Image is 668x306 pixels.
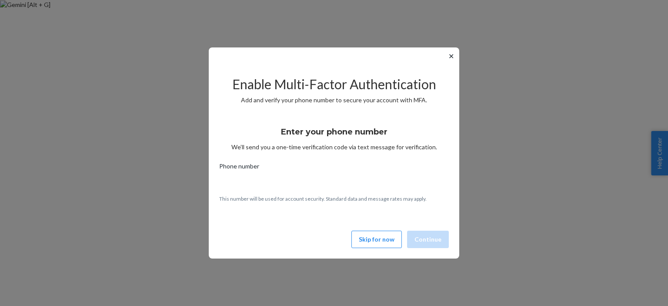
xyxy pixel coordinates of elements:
span: Phone number [219,162,259,174]
button: Skip for now [351,231,402,248]
button: Continue [407,231,449,248]
p: This number will be used for account security. Standard data and message rates may apply. [219,195,449,202]
p: Add and verify your phone number to secure your account with MFA. [219,96,449,104]
h3: Enter your phone number [281,126,387,138]
h2: Enable Multi-Factor Authentication [219,77,449,91]
button: ✕ [447,51,456,61]
div: We’ll send you a one-time verification code via text message for verification. [219,119,449,151]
